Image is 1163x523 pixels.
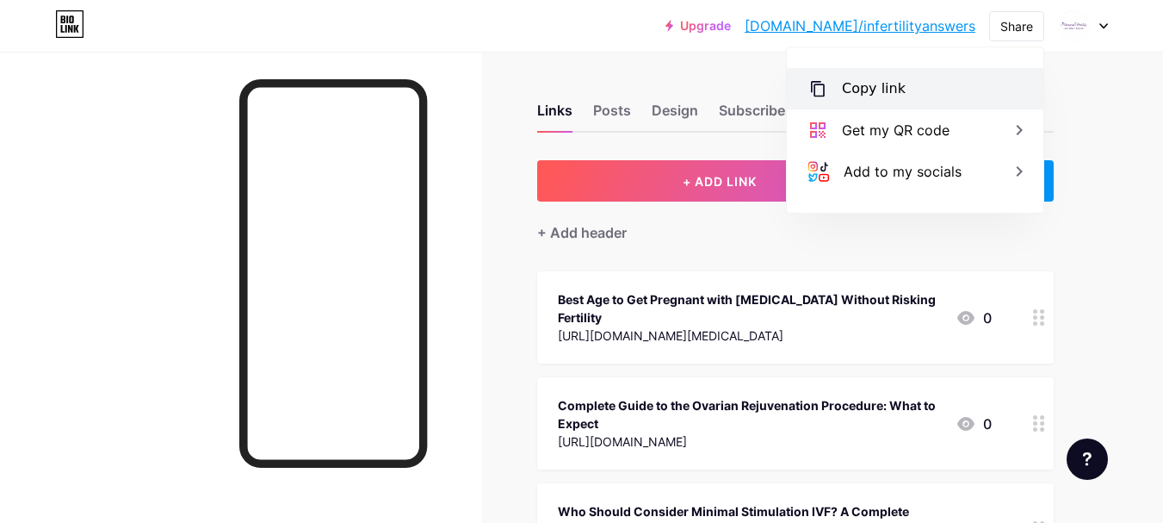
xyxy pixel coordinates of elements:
[558,290,942,327] div: Best Age to Get Pregnant with [MEDICAL_DATA] Without Risking Fertility
[537,100,572,131] div: Links
[956,308,992,328] div: 0
[842,120,950,140] div: Get my QR code
[842,78,906,99] div: Copy link
[652,100,698,131] div: Design
[558,327,942,345] div: [URL][DOMAIN_NAME][MEDICAL_DATA]
[719,100,798,131] div: Subscribers
[1000,17,1033,35] div: Share
[844,161,962,182] div: Add to my socials
[537,222,627,243] div: + Add header
[683,174,757,189] span: + ADD LINK
[593,100,631,131] div: Posts
[537,160,903,202] button: + ADD LINK
[558,396,942,433] div: Complete Guide to the Ovarian Rejuvenation Procedure: What to Expect
[1057,9,1090,42] img: infertilityanswers
[665,19,731,33] a: Upgrade
[745,16,975,36] a: [DOMAIN_NAME]/infertilityanswers
[956,414,992,434] div: 0
[558,433,942,451] div: [URL][DOMAIN_NAME]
